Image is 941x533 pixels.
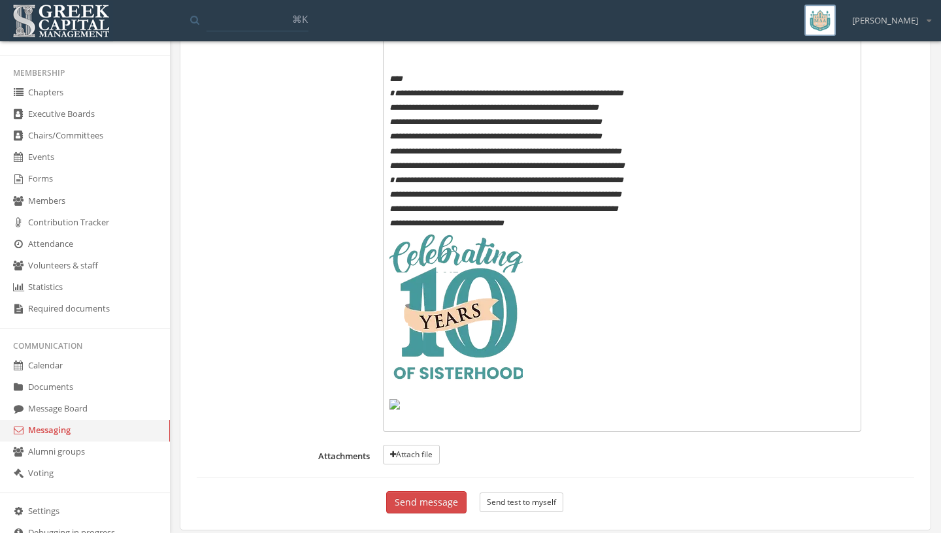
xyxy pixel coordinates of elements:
button: Send message [386,491,467,513]
button: Send test to myself [480,493,563,512]
img: AIorK4ymX0U1ViYayNvtCyTkDQz00MUWuYAD381gflJlwELJUw3Y8QOMsf9rueNQf2_U9UEd4-Tcbkdn7F4X [389,231,523,384]
label: Attachments [197,445,376,464]
span: [PERSON_NAME] [852,14,918,27]
button: Attach file [383,445,440,464]
span: ⌘K [292,12,308,25]
div: [PERSON_NAME] [844,5,931,27]
img: AIorK4yg3xyUar6wYRNRekxEtlBNWZgOBAiH_c7t71SJ-bcaxvZEZw6npy7Wg7UNLQIxbj7Odnh3KUgfNOGx [389,399,400,410]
